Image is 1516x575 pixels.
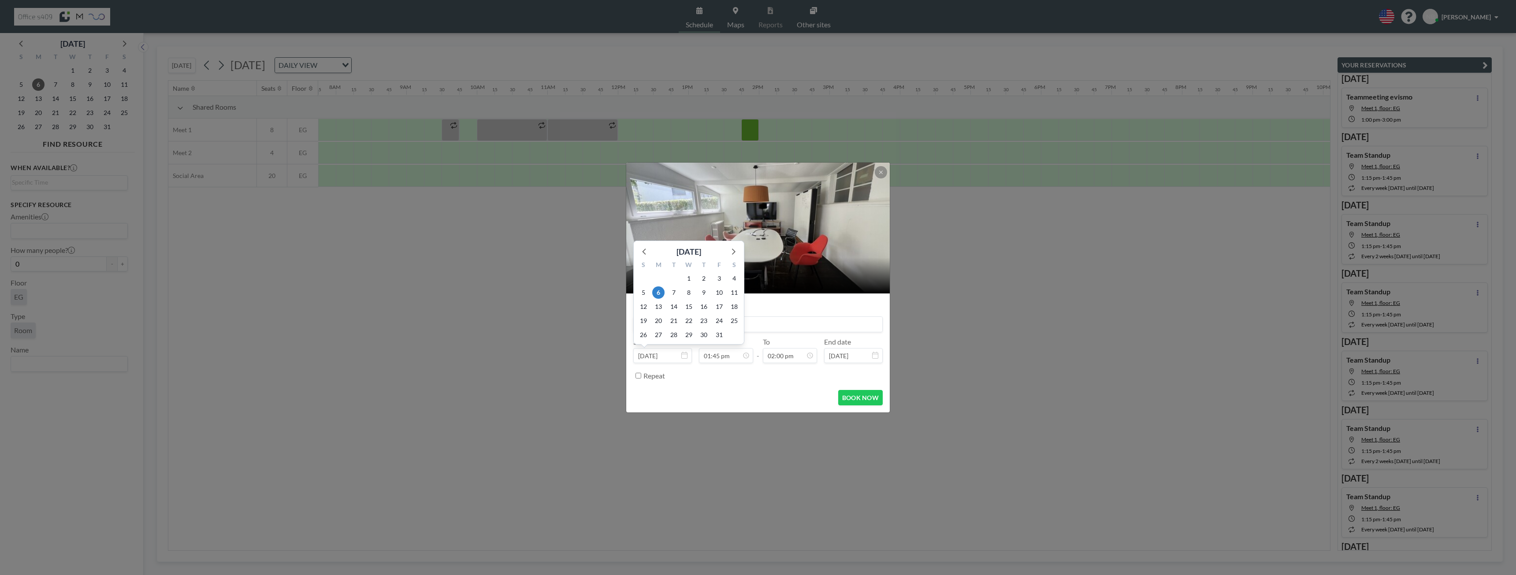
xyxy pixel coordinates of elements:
[728,300,740,313] span: Saturday, October 18, 2025
[637,315,650,327] span: Sunday, October 19, 2025
[634,317,882,332] input: Natalie's reservation
[698,329,710,341] span: Thursday, October 30, 2025
[668,329,680,341] span: Tuesday, October 28, 2025
[713,272,725,285] span: Friday, October 3, 2025
[643,371,665,380] label: Repeat
[668,286,680,299] span: Tuesday, October 7, 2025
[637,264,880,278] h2: Meet 1
[838,390,883,405] button: BOOK NOW
[713,300,725,313] span: Friday, October 17, 2025
[668,315,680,327] span: Tuesday, October 21, 2025
[668,300,680,313] span: Tuesday, October 14, 2025
[636,260,651,271] div: S
[683,315,695,327] span: Wednesday, October 22, 2025
[713,286,725,299] span: Friday, October 10, 2025
[696,260,711,271] div: T
[652,286,665,299] span: Monday, October 6, 2025
[727,260,742,271] div: S
[711,260,726,271] div: F
[651,260,666,271] div: M
[652,300,665,313] span: Monday, October 13, 2025
[763,338,770,346] label: To
[637,286,650,299] span: Sunday, October 5, 2025
[698,300,710,313] span: Thursday, October 16, 2025
[824,338,851,346] label: End date
[652,315,665,327] span: Monday, October 20, 2025
[713,315,725,327] span: Friday, October 24, 2025
[683,329,695,341] span: Wednesday, October 29, 2025
[652,329,665,341] span: Monday, October 27, 2025
[698,286,710,299] span: Thursday, October 9, 2025
[676,245,701,258] div: [DATE]
[698,315,710,327] span: Thursday, October 23, 2025
[728,315,740,327] span: Saturday, October 25, 2025
[728,272,740,285] span: Saturday, October 4, 2025
[683,300,695,313] span: Wednesday, October 15, 2025
[626,129,891,327] img: 537.jpg
[666,260,681,271] div: T
[683,272,695,285] span: Wednesday, October 1, 2025
[637,329,650,341] span: Sunday, October 26, 2025
[683,286,695,299] span: Wednesday, October 8, 2025
[681,260,696,271] div: W
[728,286,740,299] span: Saturday, October 11, 2025
[757,341,759,360] span: -
[698,272,710,285] span: Thursday, October 2, 2025
[713,329,725,341] span: Friday, October 31, 2025
[637,300,650,313] span: Sunday, October 12, 2025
